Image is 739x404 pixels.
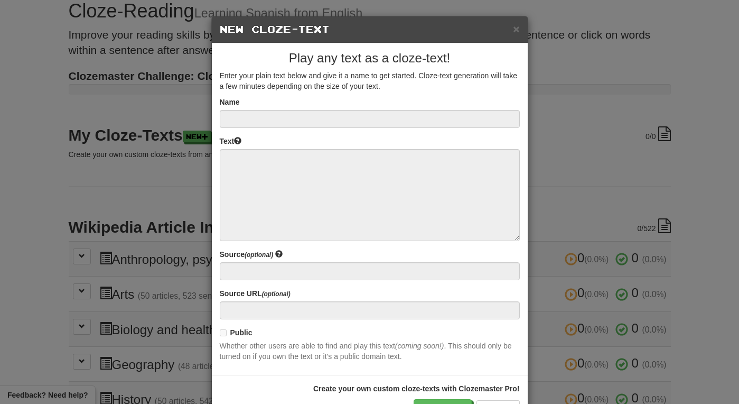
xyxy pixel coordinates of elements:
[220,97,240,107] label: Name
[220,329,227,336] input: Public
[220,288,291,299] label: Source URL
[220,249,283,260] label: Source
[262,290,291,298] em: (optional)
[220,51,520,65] h3: Play any text as a cloze-text!
[513,23,519,34] button: Close
[220,70,520,91] p: Enter your plain text below and give it a name to get started. Cloze-text generation will take a ...
[230,328,252,337] strong: Public
[245,251,273,259] em: (optional)
[220,136,242,146] label: Text
[220,341,520,362] p: Whether other users are able to find and play this text . This should only be turned on if you ow...
[220,24,520,35] h4: New Cloze-Text
[395,342,444,350] em: (coming soon!)
[313,384,520,393] strong: Create your own custom cloze-texts with Clozemaster Pro!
